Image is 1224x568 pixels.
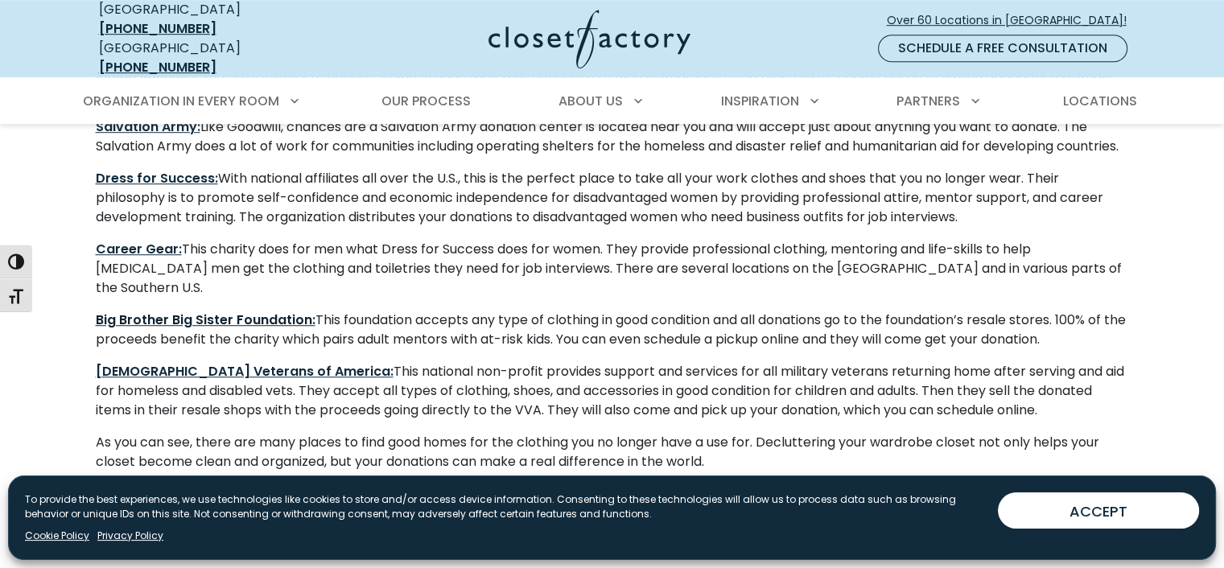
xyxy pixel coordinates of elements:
[96,240,182,258] a: Career Gear:
[878,35,1127,62] a: Schedule a Free Consultation
[99,19,216,38] a: [PHONE_NUMBER]
[96,311,1129,349] p: This foundation accepts any type of clothing in good condition and all donations go to the founda...
[25,529,89,543] a: Cookie Policy
[96,433,1129,471] p: As you can see, there are many places to find good homes for the clothing you no longer have a us...
[488,10,690,68] img: Closet Factory Logo
[558,92,623,110] span: About Us
[887,12,1140,29] span: Over 60 Locations in [GEOGRAPHIC_DATA]!
[998,492,1199,529] button: ACCEPT
[96,117,1129,156] p: Like Goodwill, chances are a Salvation Army donation center is located near you and will accept j...
[1062,92,1136,110] span: Locations
[96,311,315,329] a: Big Brother Big Sister Foundation:
[99,39,332,77] div: [GEOGRAPHIC_DATA]
[96,117,200,136] a: Salvation Army:
[96,362,394,381] a: [DEMOGRAPHIC_DATA] Veterans of America:
[96,240,1129,298] p: This charity does for men what Dress for Success does for women. They provide professional clothi...
[96,362,1129,420] p: This national non-profit provides support and services for all military veterans returning home a...
[96,169,1129,227] p: With national affiliates all over the U.S., this is the perfect place to take all your work cloth...
[83,92,279,110] span: Organization in Every Room
[886,6,1140,35] a: Over 60 Locations in [GEOGRAPHIC_DATA]!
[72,79,1153,124] nav: Primary Menu
[99,58,216,76] a: [PHONE_NUMBER]
[721,92,799,110] span: Inspiration
[25,492,985,521] p: To provide the best experiences, we use technologies like cookies to store and/or access device i...
[97,529,163,543] a: Privacy Policy
[381,92,471,110] span: Our Process
[96,169,218,187] a: Dress for Success:
[896,92,960,110] span: Partners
